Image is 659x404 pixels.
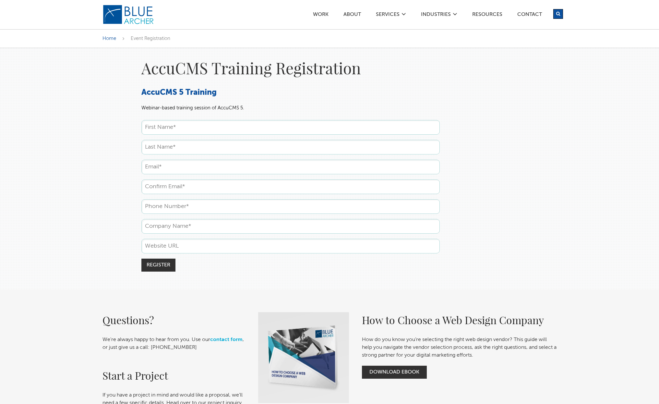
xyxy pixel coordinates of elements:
p: We're always happy to hear from you. Use our , or just give us a call: [PHONE_NUMBER] [102,336,245,351]
input: Phone [141,199,440,214]
p: How do you know you’re selecting the right web design vendor? This guide will help you navigate t... [362,336,557,359]
h2: Questions? [102,312,245,328]
a: ABOUT [343,12,361,19]
input: Last Name [141,140,440,154]
p: Webinar-based training session of AccuCMS 5. [141,104,440,112]
input: First Name [141,120,440,135]
h2: Start a Project [102,368,245,383]
input: Website URL [141,239,440,253]
a: Resources [472,12,503,19]
input: Company Name [141,219,440,234]
input: Email [141,160,440,174]
span: Event Registration [131,36,170,41]
img: Blue Archer Logo [102,5,154,25]
input: Register [141,259,175,272]
h3: AccuCMS 5 Training [141,88,440,98]
a: Home [102,36,116,41]
h2: How to Choose a Web Design Company [362,312,557,328]
a: SERVICES [376,12,400,19]
h1: AccuCMS Training Registration [141,58,440,78]
a: contact form [210,337,243,342]
img: How to Choose a Web Design Company [258,312,349,403]
a: Contact [517,12,542,19]
a: Work [313,12,329,19]
a: Industries [421,12,451,19]
a: Download Ebook [362,366,427,379]
input: Confirm Email [141,179,440,194]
